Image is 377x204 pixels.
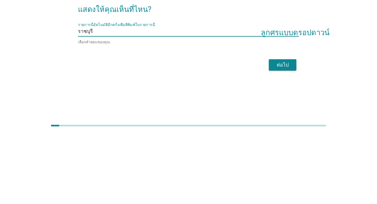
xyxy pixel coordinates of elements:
input: รายการนี้อัตโนมัติอีกครั้งเพื่อตีพิมพ์ในรายการนี้ [93,97,291,107]
button: ต่อไป [269,130,297,141]
font: เลือกคำตอบของคุณ [78,110,110,115]
font: ภาษาไทย [252,54,273,60]
font: แสดงให้คุณเห็นที่ไหน? [78,76,152,84]
font: ลูกศรแบบดรอปดาวน์ [261,98,330,106]
font: ราชบุรี [78,99,93,105]
font: ลูกศรแบบดรอปดาวน์ [261,53,330,61]
font: ต่อไป [277,132,289,138]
